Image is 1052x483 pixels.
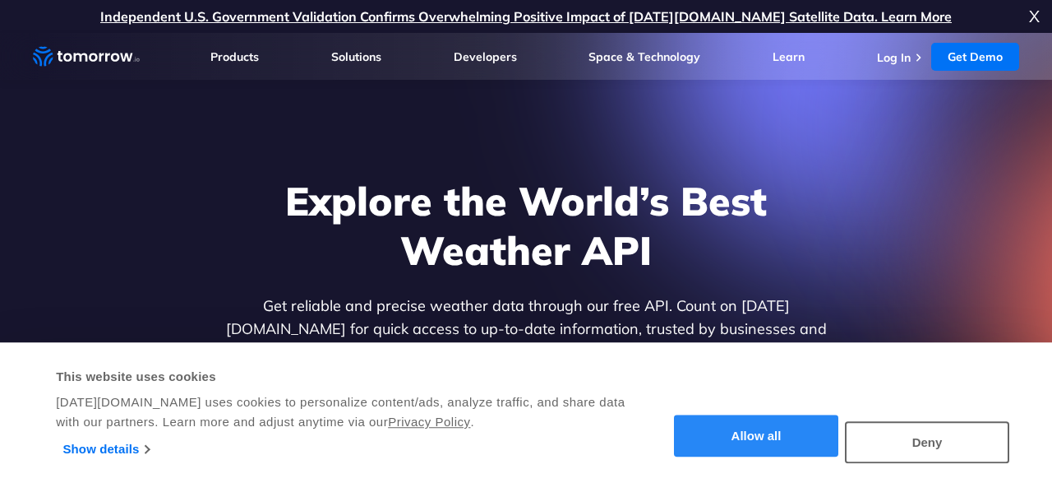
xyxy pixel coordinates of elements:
[56,367,645,387] div: This website uses cookies
[209,176,843,275] h1: Explore the World’s Best Weather API
[33,44,140,69] a: Home link
[210,49,259,64] a: Products
[845,421,1009,463] button: Deny
[674,416,838,457] button: Allow all
[773,49,805,64] a: Learn
[56,392,645,432] div: [DATE][DOMAIN_NAME] uses cookies to personalize content/ads, analyze traffic, and share data with...
[388,415,470,429] a: Privacy Policy
[931,43,1019,71] a: Get Demo
[63,437,150,462] a: Show details
[209,295,843,387] p: Get reliable and precise weather data through our free API. Count on [DATE][DOMAIN_NAME] for quic...
[331,49,381,64] a: Solutions
[454,49,517,64] a: Developers
[877,50,911,65] a: Log In
[100,8,952,25] a: Independent U.S. Government Validation Confirms Overwhelming Positive Impact of [DATE][DOMAIN_NAM...
[588,49,700,64] a: Space & Technology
